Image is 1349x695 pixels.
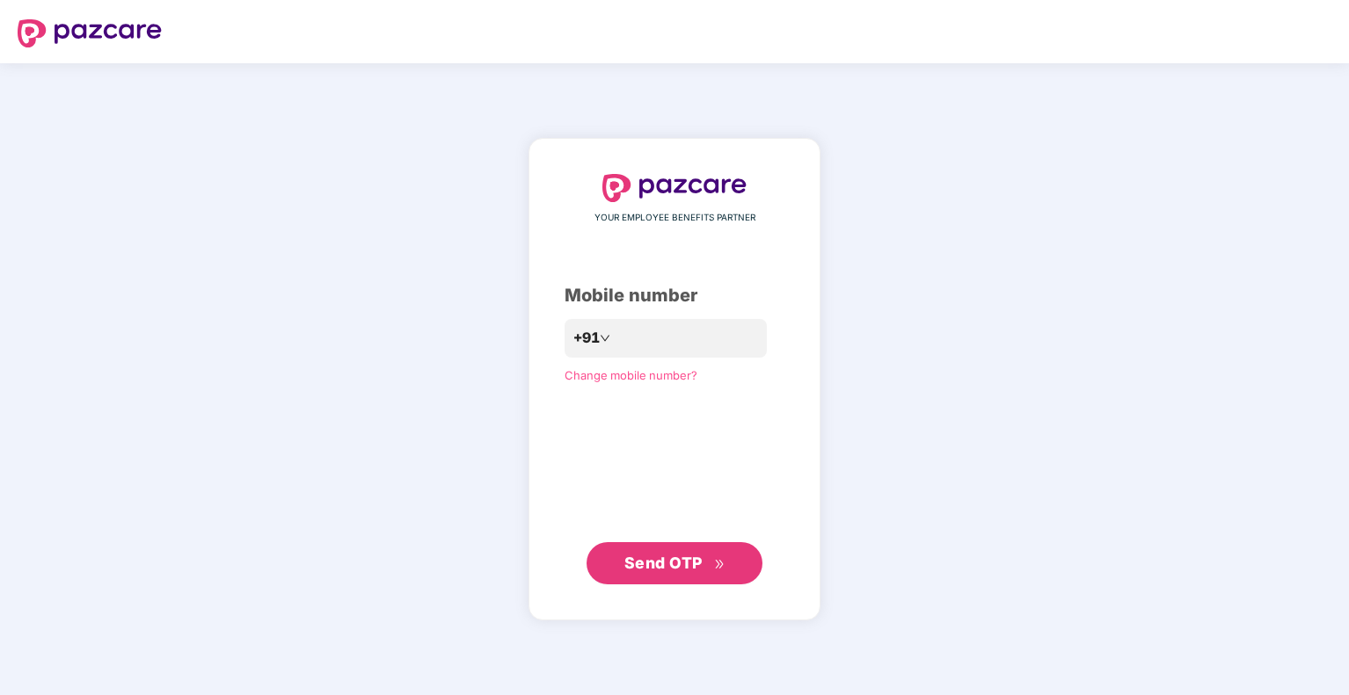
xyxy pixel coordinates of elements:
[565,368,697,382] a: Change mobile number?
[600,333,610,344] span: down
[565,282,784,309] div: Mobile number
[573,327,600,349] span: +91
[624,554,703,572] span: Send OTP
[602,174,747,202] img: logo
[18,19,162,47] img: logo
[587,542,762,584] button: Send OTPdouble-right
[714,559,726,570] span: double-right
[594,211,755,225] span: YOUR EMPLOYEE BENEFITS PARTNER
